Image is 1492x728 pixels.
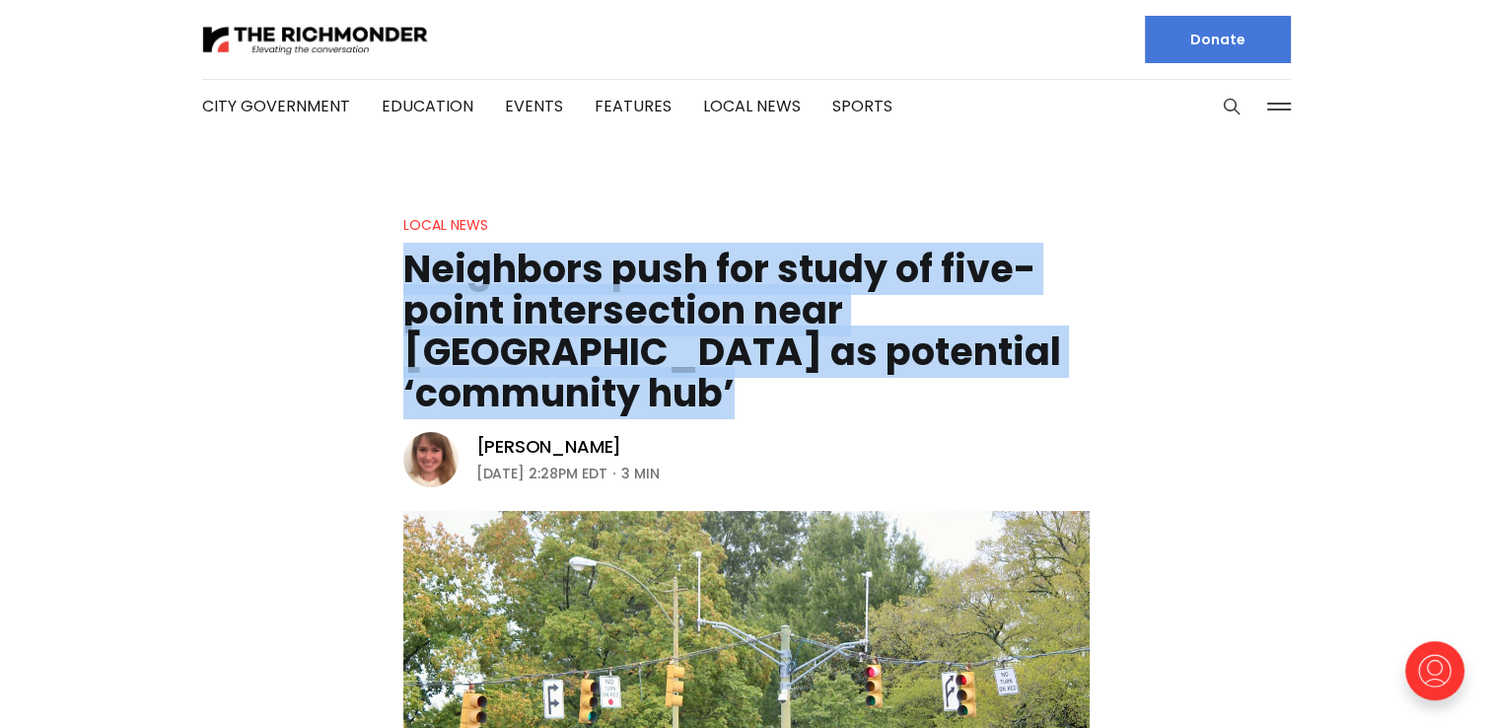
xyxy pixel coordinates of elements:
span: 3 min [621,462,660,485]
a: Education [382,95,473,117]
h1: Neighbors push for study of five-point intersection near [GEOGRAPHIC_DATA] as potential ‘communit... [403,249,1090,414]
button: Search this site [1217,92,1246,121]
a: Events [505,95,563,117]
a: [PERSON_NAME] [476,435,622,459]
a: Donate [1145,16,1291,63]
a: Sports [832,95,892,117]
iframe: portal-trigger [1388,631,1492,728]
a: City Government [202,95,350,117]
a: Local News [403,215,488,235]
a: Features [595,95,672,117]
img: Sarah Vogelsong [403,432,459,487]
time: [DATE] 2:28PM EDT [476,462,607,485]
img: The Richmonder [202,23,429,57]
a: Local News [703,95,801,117]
